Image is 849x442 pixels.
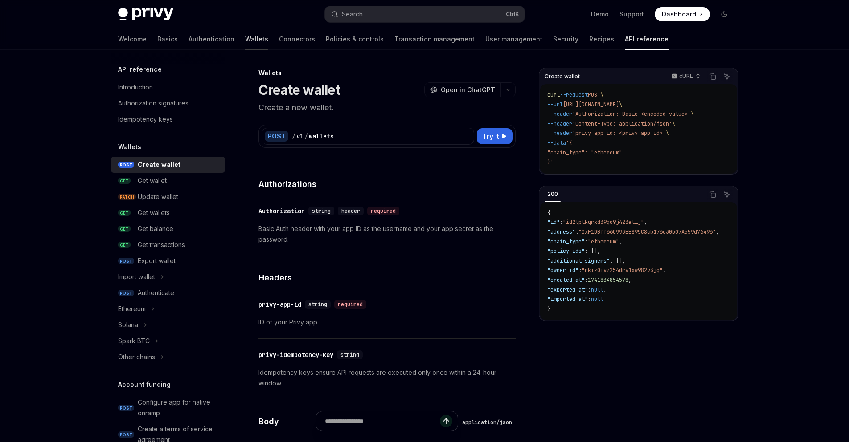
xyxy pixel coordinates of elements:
div: Search... [342,9,367,20]
span: "rkiz0ivz254drv1xw982v3jq" [582,267,663,274]
span: --data [547,139,566,146]
p: Idempotency keys ensure API requests are executed only once within a 24-hour window. [258,367,516,389]
span: GET [118,226,131,232]
span: "exported_at" [547,286,588,293]
span: --header [547,130,572,137]
a: POSTExport wallet [111,253,225,269]
span: Create wallet [545,73,580,80]
div: Get transactions [138,239,185,250]
button: Ask AI [721,71,733,82]
span: POST [118,290,134,296]
div: Introduction [118,82,153,93]
button: Open in ChatGPT [424,82,500,97]
span: 'Content-Type: application/json' [572,120,672,127]
a: POSTAuthenticate [111,285,225,301]
span: "imported_at" [547,296,588,303]
span: null [591,296,603,303]
div: Configure app for native onramp [138,397,220,418]
h5: Account funding [118,379,171,390]
span: 1741834854578 [588,276,628,284]
p: cURL [679,73,693,80]
button: Toggle Solana section [111,317,225,333]
div: Export wallet [138,255,176,266]
span: PATCH [118,194,136,200]
span: , [663,267,666,274]
span: : [560,219,563,226]
span: POST [118,431,134,438]
div: POST [265,131,288,142]
span: POST [118,405,134,411]
a: Idempotency keys [111,111,225,127]
span: , [628,276,632,284]
span: "address" [547,228,575,235]
span: string [308,301,327,308]
button: Open search [325,6,525,22]
a: PATCHUpdate wallet [111,189,225,205]
a: Authentication [189,28,234,50]
a: Support [619,10,644,19]
a: Recipes [589,28,614,50]
a: API reference [625,28,669,50]
span: header [341,207,360,215]
span: Ctrl K [506,11,519,18]
div: Wallets [258,69,516,77]
span: , [644,219,647,226]
span: GET [118,210,131,216]
a: Connectors [279,28,315,50]
span: : [], [610,257,625,264]
span: "created_at" [547,276,585,284]
span: : [585,238,588,245]
a: Security [553,28,578,50]
span: : [585,276,588,284]
img: dark logo [118,8,173,20]
span: }' [547,158,554,166]
a: POSTCreate wallet [111,157,225,173]
a: Dashboard [655,7,710,21]
span: --header [547,120,572,127]
a: Policies & controls [326,28,384,50]
button: Copy the contents from the code block [707,189,718,200]
div: privy-idempotency-key [258,350,333,359]
span: 'Authorization: Basic <encoded-value>' [572,110,691,118]
div: privy-app-id [258,300,301,309]
a: Authorization signatures [111,95,225,111]
span: \ [691,110,694,118]
a: GETGet balance [111,221,225,237]
span: Dashboard [662,10,696,19]
span: --header [547,110,572,118]
span: "0xF1DBff66C993EE895C8cb176c30b07A559d76496" [578,228,716,235]
span: null [591,286,603,293]
p: Basic Auth header with your app ID as the username and your app secret as the password. [258,223,516,245]
a: GETGet wallet [111,173,225,189]
span: string [340,351,359,358]
button: Toggle Ethereum section [111,301,225,317]
button: Toggle Import wallet section [111,269,225,285]
span: , [619,238,622,245]
p: ID of your Privy app. [258,317,516,328]
a: Transaction management [394,28,475,50]
div: Authorization signatures [118,98,189,109]
button: Try it [477,128,513,144]
div: / [304,132,308,141]
span: } [547,305,550,312]
div: Solana [118,320,138,330]
button: Copy the contents from the code block [707,71,718,82]
div: v1 [296,132,304,141]
div: Spark BTC [118,336,150,346]
span: 'privy-app-id: <privy-app-id>' [572,130,666,137]
p: Create a new wallet. [258,101,516,114]
h1: Create wallet [258,82,340,98]
span: : [575,228,578,235]
span: \ [666,130,669,137]
a: Wallets [245,28,268,50]
span: : [588,296,591,303]
span: "id2tptkqrxd39qo9j423etij" [563,219,644,226]
h5: Wallets [118,142,141,152]
h4: Authorizations [258,178,516,190]
span: "chain_type" [547,238,585,245]
span: \ [600,91,603,98]
div: 200 [545,189,561,199]
span: GET [118,178,131,184]
a: Welcome [118,28,147,50]
div: / [292,132,295,141]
